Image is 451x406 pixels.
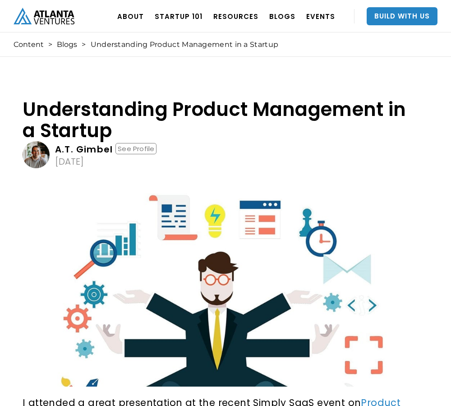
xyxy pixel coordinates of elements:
a: ABOUT [117,4,144,29]
a: Startup 101 [155,4,202,29]
div: > [82,40,86,49]
div: [DATE] [55,157,84,166]
a: A.T. GimbelSee Profile[DATE] [23,141,412,168]
a: Build With Us [367,7,437,25]
a: EVENTS [306,4,335,29]
a: Blogs [57,40,77,49]
a: Content [14,40,44,49]
h1: Understanding Product Management in a Startup [23,99,412,141]
div: > [48,40,52,49]
a: BLOGS [269,4,295,29]
div: Understanding Product Management in a Startup [91,40,279,49]
a: RESOURCES [213,4,258,29]
div: See Profile [115,143,156,154]
div: A.T. Gimbel [55,145,113,154]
